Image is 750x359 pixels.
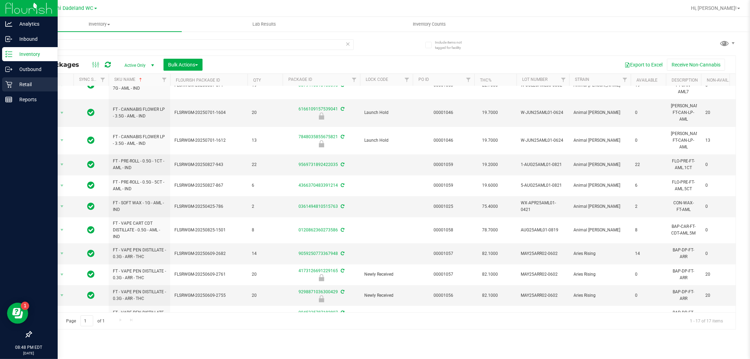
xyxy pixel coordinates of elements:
a: 4173126691229165 [299,268,338,273]
span: Sync from Compliance System [340,204,344,209]
span: AUG25AML01-0819 [521,227,565,233]
a: 7848035855675821 [299,134,338,139]
span: 0 [635,271,662,278]
p: Outbound [12,65,55,73]
span: W-JUN25AML01-0624 [521,109,565,116]
span: All Packages [37,61,86,69]
span: select [58,270,66,280]
a: 9059250773367948 [299,251,338,256]
a: Filter [159,74,170,86]
a: 00001057 [434,251,454,256]
span: Launch Hold [364,109,409,116]
a: 9298871036300429 [299,289,338,294]
div: Newly Received [282,274,361,281]
span: Miami Dadeland WC [47,5,94,11]
span: 14 [635,250,662,257]
span: FLSRWGM-20250425-786 [174,203,243,210]
span: 0 [705,182,732,189]
span: 19.2000 [479,160,501,170]
span: Animal [PERSON_NAME] [573,227,627,233]
span: Page of 1 [60,315,111,326]
a: Non-Available [707,78,738,83]
span: select [58,249,66,258]
span: In Sync [88,160,95,169]
span: Sync from Compliance System [340,83,344,88]
span: Hi, [PERSON_NAME]! [691,5,737,11]
div: Launch Hold [282,113,361,120]
span: 2 [252,203,278,210]
span: Sync from Compliance System [340,183,344,188]
a: Strain [575,77,589,82]
span: Launch Hold [364,137,409,144]
span: Clear [346,39,351,49]
span: FT - PRE-ROLL - 0.5G - 1CT - AML - IND [113,158,166,171]
div: BAP-DP-FT-ARR [670,309,697,323]
span: In Sync [88,249,95,258]
span: 0 [705,161,732,168]
span: 0 [705,250,732,257]
span: MAY25ARR02-0602 [521,292,565,299]
span: FLSRWGM-20250609-2682 [174,250,243,257]
button: Bulk Actions [164,59,203,71]
a: 9569731892422035 [299,162,338,167]
span: FT - VAPE PEN DISTILLATE - 0.3G - ARR - THC [113,289,166,302]
p: 08:48 PM EDT [3,344,55,351]
a: 00001046 [434,138,454,143]
span: 78.7000 [479,225,501,235]
span: MAY25ARR02-0602 [521,250,565,257]
span: Aries Rising [573,292,627,299]
inline-svg: Reports [5,96,12,103]
a: Inventory [17,17,182,32]
a: Lock Code [366,77,388,82]
span: 0 [705,203,732,210]
span: 1 - 17 of 17 items [684,315,729,326]
div: [PERSON_NAME]-FT-CAN-LP-AML [670,102,697,124]
span: In Sync [88,108,95,117]
span: Inventory [17,21,182,27]
span: In Sync [88,180,95,190]
a: 4366370483391214 [299,183,338,188]
span: FT - VAPE PEN DISTILLATE - 0.3G - ARR - THC [113,247,166,260]
a: Description [672,78,698,83]
span: In Sync [88,225,95,235]
span: 5-AUG25AML01-0821 [521,182,565,189]
span: Sync from Compliance System [340,134,344,139]
span: Inventory Counts [403,21,455,27]
span: select [58,135,66,145]
inline-svg: Outbound [5,66,12,73]
span: Animal [PERSON_NAME] [573,109,627,116]
span: 14 [252,250,278,257]
span: FT - CANNABIS FLOWER LP - 3.5G - AML - IND [113,134,166,147]
p: Reports [12,95,55,104]
div: CON-WAX-FT-AML [670,199,697,214]
a: 0045335787182807 [299,310,338,315]
span: Newly Received [364,292,409,299]
span: In Sync [88,201,95,211]
div: BAP-DP-FT-ARR [670,288,697,303]
span: FLSRWGM-20250609-2755 [174,292,243,299]
span: FLSRWGM-20250609-2761 [174,271,243,278]
span: Sync from Compliance System [340,107,344,111]
span: 20 [252,271,278,278]
span: 13 [705,137,732,144]
inline-svg: Retail [5,81,12,88]
span: select [58,160,66,169]
a: Qty [253,78,261,83]
span: FLSRWGM-20250701-1604 [174,109,243,116]
span: 82.1000 [479,269,501,280]
iframe: Resource center unread badge [21,302,29,310]
input: Search Package ID, Item Name, SKU, Lot or Part Number... [31,39,354,50]
span: 6 [635,182,662,189]
a: Filter [401,74,413,86]
p: Inventory [12,50,55,58]
span: Bulk Actions [168,62,198,68]
span: Sync from Compliance System [340,162,344,167]
span: 20 [705,271,732,278]
p: Retail [12,80,55,89]
span: FLSRWGM-20250825-1501 [174,227,243,233]
span: In Sync [88,290,95,300]
a: Filter [97,74,109,86]
span: 20 [252,292,278,299]
a: Available [636,78,658,83]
